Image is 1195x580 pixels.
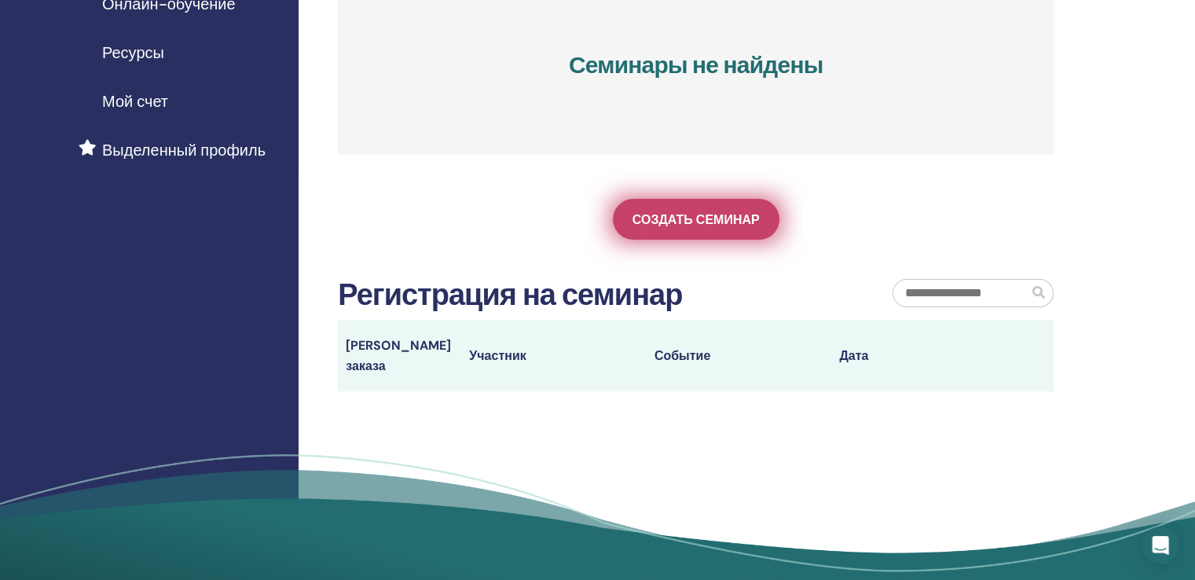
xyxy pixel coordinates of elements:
[654,347,710,364] font: Событие
[569,50,823,80] font: Семинары не найдены
[102,91,168,112] font: Мой счет
[102,42,164,63] font: Ресурсы
[346,337,451,373] font: [PERSON_NAME] заказа
[338,275,682,314] font: Регистрация на семинар
[102,140,266,160] font: Выделенный профиль
[839,347,868,364] font: Дата
[1142,527,1179,564] div: Открытый Интерком Мессенджер
[632,211,760,228] font: Создать семинар
[613,199,779,240] a: Создать семинар
[469,347,526,364] font: Участник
